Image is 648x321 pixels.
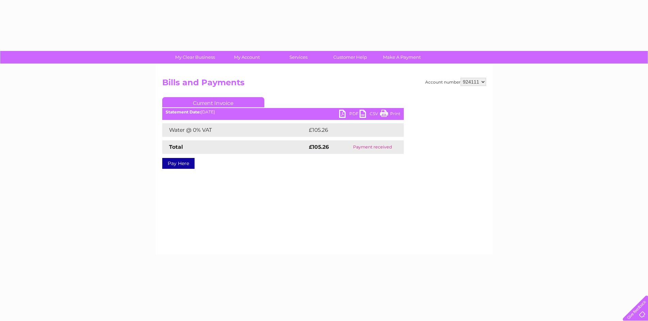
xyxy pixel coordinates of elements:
[219,51,275,64] a: My Account
[307,123,391,137] td: £105.26
[162,110,404,114] div: [DATE]
[425,78,486,86] div: Account number
[270,51,327,64] a: Services
[322,51,378,64] a: Customer Help
[339,110,360,120] a: PDF
[309,144,329,150] strong: £105.26
[166,109,201,114] b: Statement Date:
[167,51,223,64] a: My Clear Business
[380,110,400,120] a: Print
[374,51,430,64] a: Make A Payment
[342,140,403,154] td: Payment received
[162,97,264,107] a: Current Invoice
[162,158,195,169] a: Pay Here
[360,110,380,120] a: CSV
[169,144,183,150] strong: Total
[162,78,486,91] h2: Bills and Payments
[162,123,307,137] td: Water @ 0% VAT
